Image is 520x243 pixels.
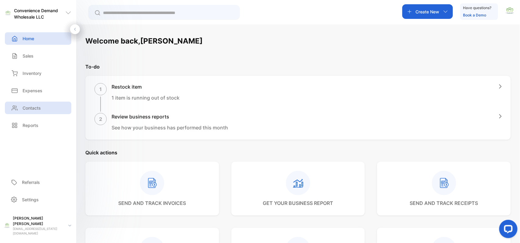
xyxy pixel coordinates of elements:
p: See how your business has performed this month [112,124,228,131]
p: [EMAIL_ADDRESS][US_STATE][DOMAIN_NAME] [13,227,63,236]
p: Reports [23,122,38,129]
p: Contacts [23,105,41,111]
button: Create New [402,4,453,19]
p: send and track invoices [118,199,186,207]
img: profile [4,222,10,229]
button: avatar [505,4,515,19]
h1: Restock item [112,83,180,90]
p: 2 [99,115,102,123]
img: logo [5,10,11,16]
p: 1 item is running out of stock [112,94,180,101]
iframe: LiveChat chat widget [494,217,520,243]
p: To-do [85,63,511,70]
p: 1 [99,86,102,93]
p: [PERSON_NAME] [PERSON_NAME] [13,216,63,227]
p: Inventory [23,70,41,76]
h1: Welcome back, [PERSON_NAME] [85,36,203,47]
p: send and track receipts [410,199,478,207]
p: Convenience Demand Wholesale LLC [14,7,65,20]
p: Create New [416,9,440,15]
img: avatar [505,6,515,15]
a: Book a Demo [463,13,486,17]
p: Quick actions [85,149,511,156]
h1: Review business reports [112,113,228,120]
p: get your business report [263,199,333,207]
p: Settings [22,196,39,203]
p: Expenses [23,87,42,94]
p: Have questions? [463,5,492,11]
p: Sales [23,53,34,59]
p: Referrals [22,179,40,185]
p: Home [23,35,34,42]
